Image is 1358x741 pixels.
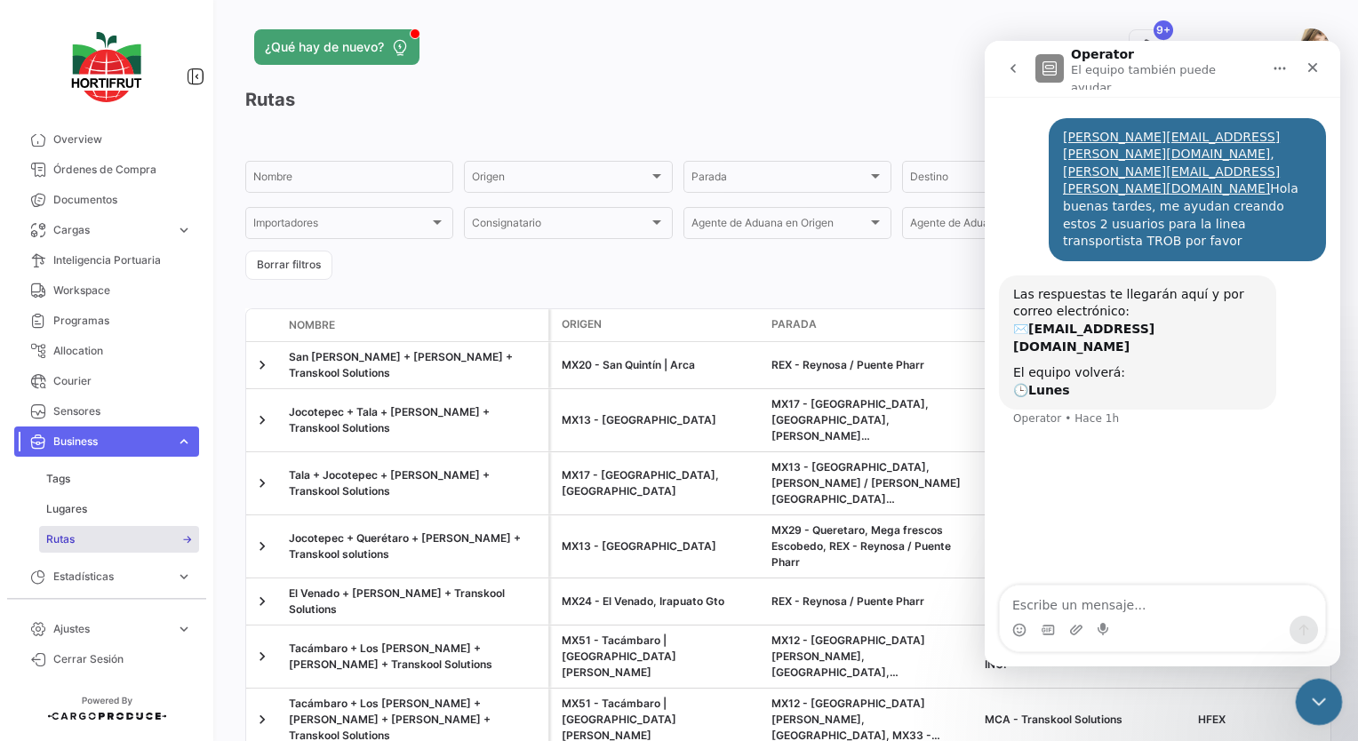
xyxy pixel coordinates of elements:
[691,173,867,186] span: Parada
[282,310,548,340] datatable-header-cell: Nombre
[14,124,199,155] a: Overview
[562,594,724,608] span: MX24 - El Venado, Irapuato Gto
[289,641,492,671] span: Tacámbaro + Los Reyes + Reynosa + Transkool Solutions
[771,459,971,507] div: MX13 - [GEOGRAPHIC_DATA], [PERSON_NAME] / [PERSON_NAME][GEOGRAPHIC_DATA][PERSON_NAME]
[562,358,695,371] span: MX20 - San Quintín | Arca
[771,357,971,373] div: REX - Reynosa / Puente Pharr
[771,633,971,681] div: MX12 - [GEOGRAPHIC_DATA][PERSON_NAME], [GEOGRAPHIC_DATA], [PERSON_NAME][GEOGRAPHIC_DATA] / [PERSO...
[562,468,719,498] span: MX17 - Tala, Jalisco
[39,496,199,522] a: Lugares
[1292,28,1330,66] img: 67520e24-8e31-41af-9406-a183c2b4e474.jpg
[253,411,271,429] a: Expand/Collapse Row
[53,252,192,268] span: Inteligencia Portuaria
[254,29,419,65] button: ¿Qué hay de nuevo?
[53,434,169,450] span: Business
[14,366,199,396] a: Courier
[289,317,335,333] span: Nombre
[53,373,192,389] span: Courier
[289,531,521,561] span: Jocotepec + Querétaro + Reynosa + Transkool solutions
[14,245,199,275] a: Inteligencia Portuaria
[62,21,151,113] img: logo-hortifrut.svg
[46,471,70,487] span: Tags
[46,531,75,547] span: Rutas
[46,501,87,517] span: Lugares
[39,466,199,492] a: Tags
[265,38,384,56] span: ¿Qué hay de nuevo?
[910,173,1086,186] span: Destino
[985,41,1340,666] iframe: Intercom live chat
[562,413,716,426] span: MX13 - Jocotepec
[14,275,199,306] a: Workspace
[978,309,1191,341] datatable-header-cell: Destino
[53,222,169,238] span: Cargas
[53,569,169,585] span: Estadísticas
[253,356,271,374] a: Expand/Collapse Row
[289,468,490,498] span: Tala + Jocotepec + Reynosa + Transkool Solutions
[551,309,764,341] datatable-header-cell: Origen
[472,173,648,186] span: Origen
[14,306,199,336] a: Programas
[53,283,192,299] span: Workspace
[245,87,295,113] h3: Rutas
[53,192,192,208] span: Documentos
[14,396,199,426] a: Sensores
[1183,38,1283,56] span: [PERSON_NAME]
[176,434,192,450] span: expand_more
[253,474,271,492] a: Expand/Collapse Row
[771,316,817,332] span: Parada
[771,594,971,610] div: REX - Reynosa / Puente Pharr
[39,526,199,553] a: Rutas
[253,711,271,729] a: Expand/Collapse Row
[253,593,271,610] a: Expand/Collapse Row
[14,336,199,366] a: Allocation
[53,621,169,637] span: Ajustes
[253,538,271,555] a: Expand/Collapse Row
[14,185,199,215] a: Documentos
[289,586,505,616] span: El Venado + Reynosa + Transkool Solutions
[53,162,192,178] span: Órdenes de Compra
[985,713,1122,726] span: MCA - Transkool Solutions
[1296,679,1343,726] iframe: Intercom live chat
[562,316,602,332] span: Origen
[245,251,332,280] button: Borrar filtros
[53,313,192,329] span: Programas
[53,131,192,147] span: Overview
[472,219,648,232] span: Consignatario
[176,569,192,585] span: expand_more
[53,343,192,359] span: Allocation
[771,522,971,570] div: MX29 - Queretaro, Mega frescos Escobedo, REX - Reynosa / Puente Pharr
[691,219,867,232] span: Agente de Aduana en Origen
[253,648,271,665] a: Expand/Collapse Row
[253,219,429,232] span: Importadores
[764,309,978,341] datatable-header-cell: Parada
[289,405,490,434] span: Jocotepec + Tala + Reynosa + Transkool Solutions
[1198,713,1226,726] span: HFEX
[910,219,1086,232] span: Agente de Aduana en Destino
[176,222,192,238] span: expand_more
[562,633,676,679] span: MX51 - Tacámbaro | La Magdalena
[53,651,192,667] span: Cerrar Sesión
[176,621,192,637] span: expand_more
